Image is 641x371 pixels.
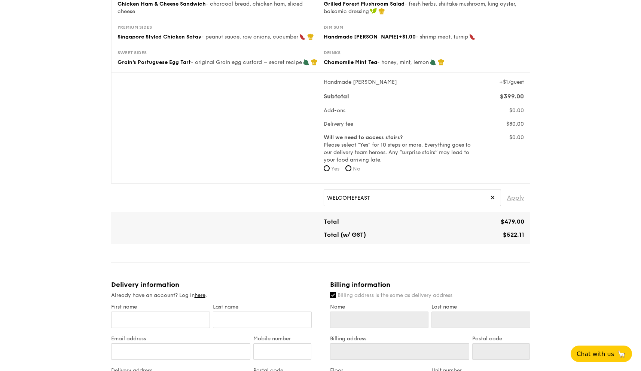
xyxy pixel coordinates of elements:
[571,346,632,362] button: Chat with us🦙
[324,50,524,56] div: Drinks
[111,335,251,342] label: Email address
[191,59,302,65] span: - original Grain egg custard – secret recipe
[617,350,626,358] span: 🦙
[324,59,377,65] span: Chamomile Mint Tea
[370,8,377,15] img: icon-vegan.f8ff3823.svg
[509,107,524,114] span: $0.00
[331,166,339,172] span: Yes
[377,59,429,65] span: - honey, mint, lemon
[324,134,403,141] b: Will we need to access stairs?
[506,121,524,127] span: $80.00
[195,292,205,298] a: here
[324,24,524,30] div: Dim sum
[338,292,452,298] span: Billing address is the same as delivery address
[324,190,501,206] input: Have a promo code?
[311,59,318,65] img: icon-chef-hat.a58ddaea.svg
[503,231,524,238] span: $522.11
[324,218,339,225] span: Total
[431,304,530,310] label: Last name
[117,24,318,30] div: Premium sides
[111,280,179,289] span: Delivery information
[490,190,495,206] span: ✕
[499,79,524,85] span: +$1/guest
[507,190,524,206] span: Apply
[438,59,445,65] img: icon-chef-hat.a58ddaea.svg
[111,304,210,310] label: First name
[324,1,405,7] span: Grilled Forest Mushroom Salad
[324,134,472,164] label: Please select “Yes” for 10 steps or more. Everything goes to our delivery team heroes. Any “surpr...
[324,121,353,127] span: Delivery fee
[303,59,309,65] img: icon-vegetarian.fe4039eb.svg
[501,218,524,225] span: $479.00
[253,335,311,342] label: Mobile number
[509,134,524,141] span: $0.00
[117,1,206,7] span: Chicken Ham & Cheese Sandwich
[577,350,614,358] span: Chat with us
[353,166,360,172] span: No
[345,165,351,171] input: No
[472,335,530,342] label: Postal code
[416,34,468,40] span: - shrimp meat, turnip
[117,59,191,65] span: Grain's Portuguese Egg Tart
[324,79,397,85] span: Handmade [PERSON_NAME]
[324,165,330,171] input: Yes
[330,280,390,289] span: Billing information
[330,292,336,298] input: Billing address is the same as delivery address
[117,34,201,40] span: Singapore Styled Chicken Satay
[117,50,318,56] div: Sweet sides
[324,107,345,114] span: Add-ons
[469,33,476,40] img: icon-spicy.37a8142b.svg
[324,93,349,100] span: Subtotal
[299,33,306,40] img: icon-spicy.37a8142b.svg
[330,335,469,342] label: Billing address
[378,8,385,15] img: icon-chef-hat.a58ddaea.svg
[111,292,312,299] div: Already have an account? Log in .
[330,304,429,310] label: Name
[213,304,312,310] label: Last name
[500,93,524,100] span: $399.00
[324,34,399,40] span: Handmade [PERSON_NAME]
[430,59,436,65] img: icon-vegetarian.fe4039eb.svg
[307,33,314,40] img: icon-chef-hat.a58ddaea.svg
[399,34,416,40] span: +$1.00
[117,1,303,15] span: - charcoal bread, chicken ham, sliced cheese
[324,1,516,15] span: - fresh herbs, shiitake mushroom, king oyster, balsamic dressing
[201,34,298,40] span: - peanut sauce, raw onions, cucumber
[324,231,366,238] span: Total (w/ GST)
